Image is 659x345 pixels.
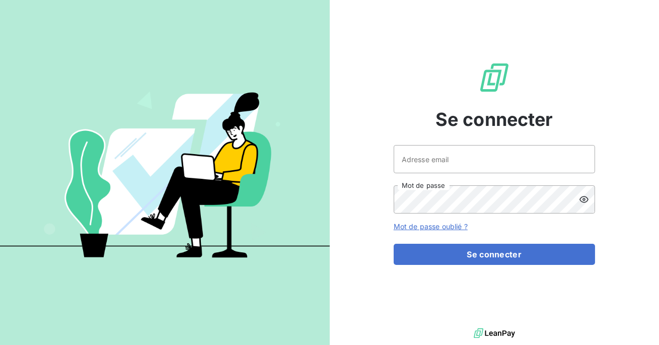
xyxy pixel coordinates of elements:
[394,222,468,231] a: Mot de passe oublié ?
[478,61,510,94] img: Logo LeanPay
[394,145,595,173] input: placeholder
[394,244,595,265] button: Se connecter
[474,326,515,341] img: logo
[435,106,553,133] span: Se connecter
